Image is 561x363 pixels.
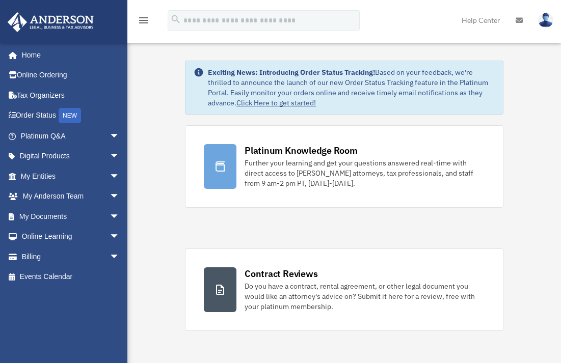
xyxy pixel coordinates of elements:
a: My Entitiesarrow_drop_down [7,166,135,186]
div: Further your learning and get your questions answered real-time with direct access to [PERSON_NAM... [245,158,485,188]
a: menu [138,18,150,26]
a: My Anderson Teamarrow_drop_down [7,186,135,207]
a: Billingarrow_drop_down [7,246,135,267]
a: Home [7,45,130,65]
div: Do you have a contract, rental agreement, or other legal document you would like an attorney's ad... [245,281,485,312]
a: Online Ordering [7,65,135,86]
div: NEW [59,108,81,123]
div: Platinum Knowledge Room [245,144,358,157]
a: Events Calendar [7,267,135,287]
a: Platinum Q&Aarrow_drop_down [7,126,135,146]
a: Tax Organizers [7,85,135,105]
i: search [170,14,181,25]
a: My Documentsarrow_drop_down [7,206,135,227]
span: arrow_drop_down [110,126,130,147]
span: arrow_drop_down [110,166,130,187]
strong: Exciting News: Introducing Order Status Tracking! [208,68,375,77]
span: arrow_drop_down [110,206,130,227]
img: User Pic [538,13,553,27]
span: arrow_drop_down [110,246,130,267]
span: arrow_drop_down [110,186,130,207]
div: Based on your feedback, we're thrilled to announce the launch of our new Order Status Tracking fe... [208,67,495,108]
a: Digital Productsarrow_drop_down [7,146,135,166]
span: arrow_drop_down [110,227,130,247]
a: Platinum Knowledge Room Further your learning and get your questions answered real-time with dire... [185,125,503,208]
a: Order StatusNEW [7,105,135,126]
a: Click Here to get started! [236,98,316,107]
div: Contract Reviews [245,267,317,280]
a: Contract Reviews Do you have a contract, rental agreement, or other legal document you would like... [185,248,503,331]
span: arrow_drop_down [110,146,130,167]
img: Anderson Advisors Platinum Portal [5,12,97,32]
a: Online Learningarrow_drop_down [7,227,135,247]
i: menu [138,14,150,26]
